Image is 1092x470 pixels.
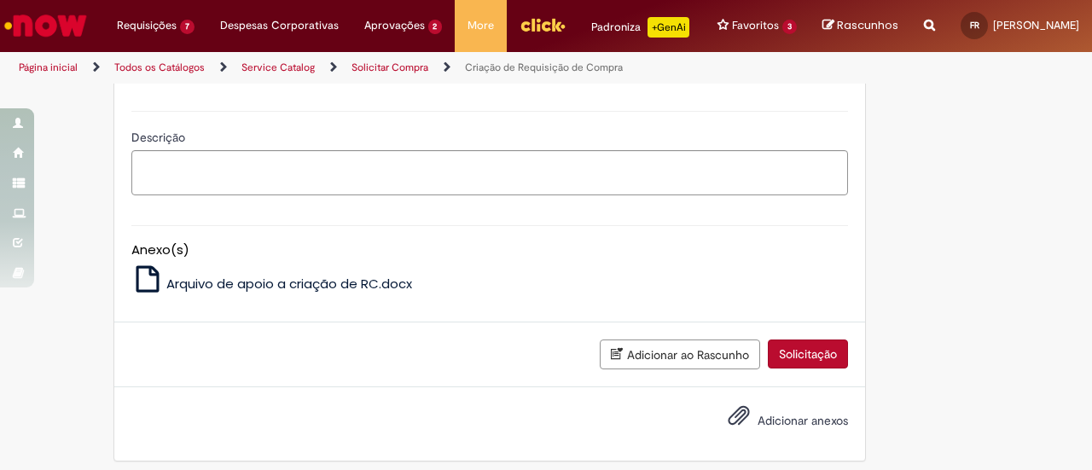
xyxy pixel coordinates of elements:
span: Arquivo de apoio a criação de RC.docx [166,275,412,293]
div: Padroniza [591,17,689,38]
textarea: Descrição [131,150,848,195]
img: ServiceNow [2,9,90,43]
p: +GenAi [648,17,689,38]
a: Criação de Requisição de Compra [465,61,623,74]
span: More [468,17,494,34]
span: Favoritos [732,17,779,34]
a: Arquivo de apoio a criação de RC.docx [131,275,413,293]
span: 3 [782,20,797,34]
button: Adicionar ao Rascunho [600,339,760,369]
h5: Anexo(s) [131,243,848,258]
button: Adicionar anexos [723,400,754,439]
span: Rascunhos [837,17,898,33]
span: Adicionar anexos [758,413,848,428]
a: Rascunhos [822,18,898,34]
span: Descrição [131,130,189,145]
ul: Trilhas de página [13,52,715,84]
img: click_logo_yellow_360x200.png [520,12,566,38]
span: Aprovações [364,17,425,34]
button: Solicitação [768,339,848,368]
a: Todos os Catálogos [114,61,205,74]
span: Requisições [117,17,177,34]
span: Despesas Corporativas [220,17,339,34]
span: [PERSON_NAME] [993,18,1079,32]
a: Página inicial [19,61,78,74]
span: 7 [180,20,195,34]
a: Service Catalog [241,61,315,74]
a: Solicitar Compra [351,61,428,74]
span: FR [970,20,979,31]
span: 2 [428,20,443,34]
